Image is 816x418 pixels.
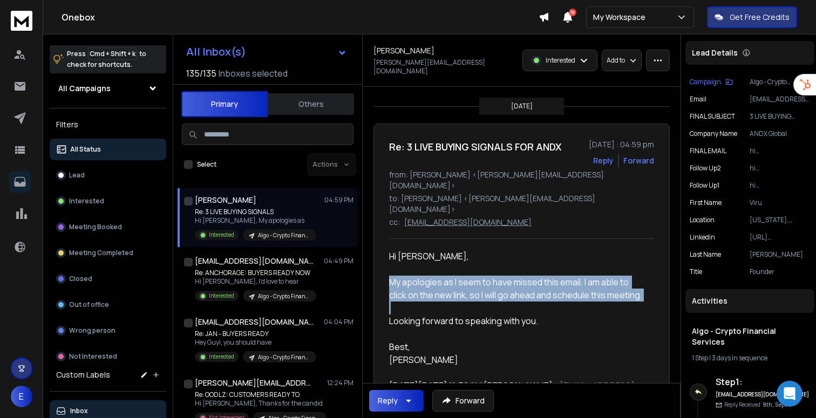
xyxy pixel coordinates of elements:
[195,399,324,408] p: Hi [PERSON_NAME], Thanks for the candid
[690,112,735,121] p: FINAL SUBJECT
[690,233,715,242] p: linkedin
[195,338,316,347] p: Hey Guyi, you should have
[186,46,246,57] h1: All Inbox(s)
[389,139,562,154] h1: Re: 3 LIVE BUYING SIGNALS FOR ANDX
[546,56,575,65] p: Interested
[62,11,539,24] h1: Onebox
[67,49,146,70] p: Press to check for shortcuts.
[324,257,353,265] p: 04:49 PM
[373,58,516,76] p: [PERSON_NAME][EMAIL_ADDRESS][DOMAIN_NAME]
[389,217,400,228] p: cc:
[11,386,32,407] button: E
[690,78,721,86] p: Campaign
[378,395,398,406] div: Reply
[373,45,434,56] h1: [PERSON_NAME]
[258,231,310,239] p: Algo - Crypto Financial Services
[209,292,234,300] p: Interested
[50,294,166,316] button: Out of office
[181,91,268,117] button: Primary
[195,256,314,266] h1: [EMAIL_ADDRESS][DOMAIN_NAME] +1
[209,231,234,239] p: Interested
[750,129,810,138] p: ANDX Global
[511,102,533,111] p: [DATE]
[69,352,117,361] p: Not Interested
[589,139,654,150] p: [DATE] : 04:59 pm
[70,407,88,415] p: Inbox
[593,155,614,166] button: Reply
[432,390,494,412] button: Forward
[707,6,797,28] button: Get Free Credits
[268,92,354,116] button: Others
[258,292,310,300] p: Algo - Crypto Financial Services
[690,268,702,276] p: title
[69,197,104,205] p: Interested
[327,379,353,387] p: 12:24 PM
[750,112,810,121] p: 3 LIVE BUYING SIGNALS FOR ANDX
[690,164,721,173] p: Follow Up2
[750,95,810,104] p: [EMAIL_ADDRESS][DOMAIN_NAME]
[56,369,110,380] h3: Custom Labels
[692,354,808,362] div: |
[258,353,310,361] p: Algo - Crypto Financial Services
[750,147,810,155] p: hi [PERSON_NAME], saw that ANDX Global is building web3 + ai financial ecosystems - so i ran our ...
[195,269,316,277] p: Re: ANCHORAGE: BUYERS READY NOW
[195,390,324,399] p: Re: OODLZ: CUSTOMERS READY TO
[750,164,810,173] p: hi [PERSON_NAME], quick nudge — I know you’re busy. a few firms are already using our agents to s...
[50,139,166,160] button: All Status
[750,268,810,276] p: Founder
[389,379,645,405] div: [DATE][DATE] 11:52 AM [PERSON_NAME] < > wrote:
[750,250,810,259] p: [PERSON_NAME]
[389,340,645,353] div: Best,
[389,314,645,327] div: Looking forward to speaking with you.
[690,216,715,224] p: location
[195,208,316,216] p: Re: 3 LIVE BUYING SIGNALS
[69,275,92,283] p: Closed
[69,326,115,335] p: Wrong person
[50,117,166,132] h3: Filters
[750,233,810,242] p: [URL][DOMAIN_NAME][PERSON_NAME]
[69,171,85,180] p: Lead
[404,217,532,228] p: [EMAIL_ADDRESS][DOMAIN_NAME]
[209,353,234,361] p: Interested
[88,47,137,60] span: Cmd + Shift + k
[195,195,256,205] h1: [PERSON_NAME]
[50,242,166,264] button: Meeting Completed
[763,401,787,408] span: 9th, Sept
[69,249,133,257] p: Meeting Completed
[569,9,576,16] span: 19
[690,250,721,259] p: Last Name
[50,268,166,290] button: Closed
[389,276,645,301] div: My apologies as I seem to have missed this email. I am able to click on the new link, so I will g...
[11,11,32,31] img: logo
[195,378,314,388] h1: [PERSON_NAME][EMAIL_ADDRESS][DOMAIN_NAME]
[724,401,787,409] p: Reply Received
[50,320,166,341] button: Wrong person
[690,78,733,86] button: Campaign
[197,160,216,169] label: Select
[58,83,111,94] h1: All Campaigns
[685,289,814,313] div: Activities
[690,95,706,104] p: Email
[690,181,719,190] p: Follow Up1
[195,330,316,338] p: Re: JAN - BUYERS READY
[50,165,166,186] button: Lead
[607,56,625,65] p: Add to
[369,390,424,412] button: Reply
[50,190,166,212] button: Interested
[70,145,101,154] p: All Status
[690,198,722,207] p: First Name
[69,223,122,231] p: Meeting Booked
[692,47,738,58] p: Lead Details
[716,390,810,399] h6: [EMAIL_ADDRESS][DOMAIN_NAME]
[623,155,654,166] div: Forward
[593,12,650,23] p: My Workspace
[195,317,314,327] h1: [EMAIL_ADDRESS][DOMAIN_NAME] +1
[712,353,767,362] span: 3 days in sequence
[50,78,166,99] button: All Campaigns
[730,12,790,23] p: Get Free Credits
[690,129,737,138] p: Company Name
[50,346,166,367] button: Not Interested
[389,193,654,215] p: to: [PERSON_NAME] <[PERSON_NAME][EMAIL_ADDRESS][DOMAIN_NAME]>
[716,375,810,388] h6: Step 1 :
